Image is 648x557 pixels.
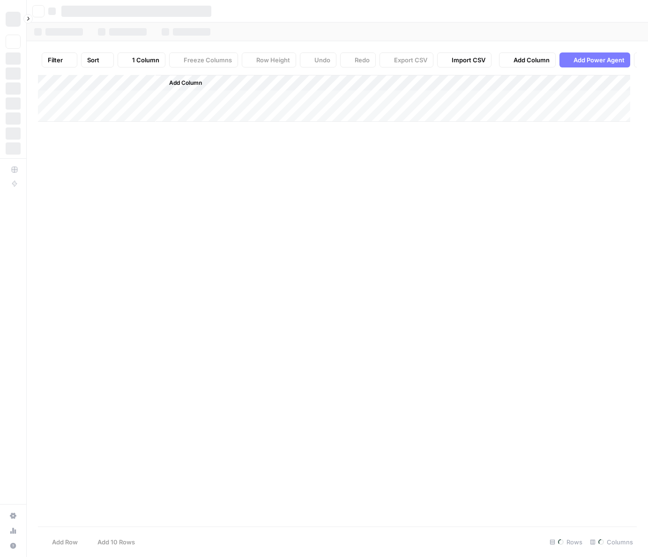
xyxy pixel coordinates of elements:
button: Add Row [38,535,83,550]
button: Filter [42,52,77,67]
button: Sort [81,52,114,67]
span: Redo [355,55,370,65]
button: Add 10 Rows [83,535,141,550]
div: Columns [586,535,637,550]
span: Sort [87,55,99,65]
span: Filter [48,55,63,65]
span: 1 Column [132,55,159,65]
button: Add Column [499,52,556,67]
a: Usage [6,523,21,538]
button: Undo [300,52,336,67]
span: Row Height [256,55,290,65]
button: Freeze Columns [169,52,238,67]
button: Row Height [242,52,296,67]
span: Add Power Agent [574,55,625,65]
button: Add Power Agent [559,52,630,67]
div: Rows [546,535,586,550]
span: Add Column [169,79,202,87]
span: Freeze Columns [184,55,232,65]
a: Settings [6,508,21,523]
span: Add Column [514,55,550,65]
span: Undo [314,55,330,65]
button: Add Column [157,77,206,89]
span: Import CSV [452,55,485,65]
button: Redo [340,52,376,67]
button: 1 Column [118,52,165,67]
span: Export CSV [394,55,427,65]
button: Import CSV [437,52,492,67]
span: Add 10 Rows [97,537,135,547]
button: Export CSV [380,52,433,67]
span: Add Row [52,537,78,547]
button: Help + Support [6,538,21,553]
